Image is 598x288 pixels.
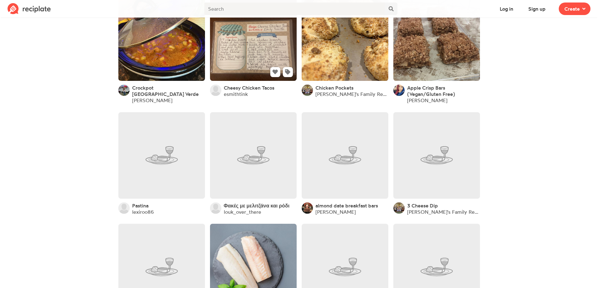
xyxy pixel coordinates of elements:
[407,97,447,103] a: [PERSON_NAME]
[407,202,438,209] a: 3 Cheese Dip
[8,3,51,14] img: Reciplate
[132,202,148,209] a: Pastina
[315,202,378,209] a: almond date breakfast bars
[407,85,480,97] a: Apple Crisp Bars (Vegan/Gluten Free)
[302,85,313,96] img: User's avatar
[302,202,313,214] img: User's avatar
[523,3,551,15] button: Sign up
[407,209,480,215] a: [PERSON_NAME]'s Family Recipe Book
[118,202,130,214] img: User's avatar
[224,209,261,215] a: louk_over_there
[132,209,154,215] a: lexiroo86
[224,91,248,97] a: esmithtink
[210,202,221,214] img: User's avatar
[224,202,290,209] a: Φακές με μελιτζάνα και ρόδι
[224,85,274,91] a: Cheesy Chicken Tacos
[132,85,205,97] a: Crockpot [GEOGRAPHIC_DATA] Verde
[494,3,519,15] button: Log in
[132,85,199,97] span: Crockpot [GEOGRAPHIC_DATA] Verde
[210,85,221,96] img: User's avatar
[315,209,356,215] a: [PERSON_NAME]
[393,202,405,214] img: User's avatar
[204,3,385,15] input: Search
[132,97,172,103] a: [PERSON_NAME]
[559,3,590,15] button: Create
[118,85,130,96] img: User's avatar
[315,85,353,91] a: Chicken Pockets
[393,85,405,96] img: User's avatar
[315,91,388,97] a: [PERSON_NAME]'s Family Recipe Book
[564,5,580,13] span: Create
[407,85,455,97] span: Apple Crisp Bars (Vegan/Gluten Free)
